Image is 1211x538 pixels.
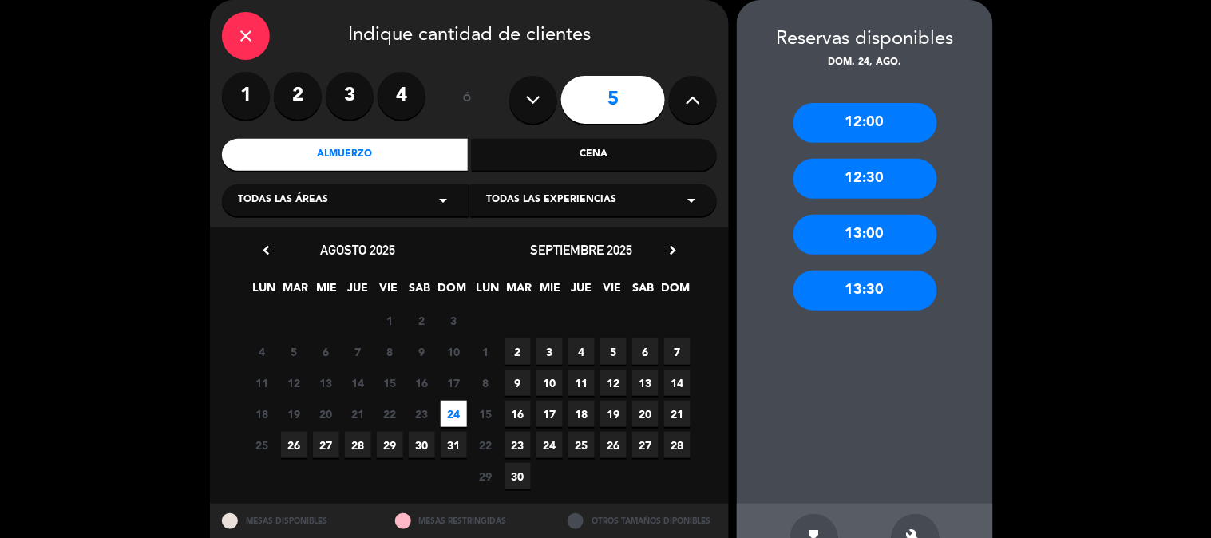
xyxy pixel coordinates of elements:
[664,401,691,427] span: 21
[682,191,701,210] i: arrow_drop_down
[313,432,339,458] span: 27
[530,242,632,258] span: septiembre 2025
[238,192,328,208] span: Todas las áreas
[536,338,563,365] span: 3
[632,432,659,458] span: 27
[793,103,937,143] div: 12:00
[281,432,307,458] span: 26
[473,370,499,396] span: 8
[662,279,688,305] span: DOM
[600,279,626,305] span: VIE
[632,370,659,396] span: 13
[737,24,993,55] div: Reservas disponibles
[506,279,532,305] span: MAR
[600,432,627,458] span: 26
[568,279,595,305] span: JUE
[326,72,374,120] label: 3
[664,242,681,259] i: chevron_right
[536,370,563,396] span: 10
[249,432,275,458] span: 25
[409,307,435,334] span: 2
[313,338,339,365] span: 6
[568,338,595,365] span: 4
[441,72,493,128] div: ó
[631,279,657,305] span: SAB
[632,401,659,427] span: 20
[537,279,564,305] span: MIE
[475,279,501,305] span: LUN
[281,338,307,365] span: 5
[441,370,467,396] span: 17
[536,432,563,458] span: 24
[222,139,468,171] div: Almuerzo
[377,307,403,334] span: 1
[409,401,435,427] span: 23
[568,401,595,427] span: 18
[472,139,718,171] div: Cena
[281,401,307,427] span: 19
[473,338,499,365] span: 1
[632,338,659,365] span: 6
[473,401,499,427] span: 15
[313,401,339,427] span: 20
[486,192,616,208] span: Todas las experiencias
[793,271,937,311] div: 13:30
[313,370,339,396] span: 13
[249,370,275,396] span: 11
[274,72,322,120] label: 2
[441,432,467,458] span: 31
[441,401,467,427] span: 24
[409,338,435,365] span: 9
[793,159,937,199] div: 12:30
[664,338,691,365] span: 7
[210,504,383,538] div: MESAS DISPONIBLES
[505,338,531,365] span: 2
[600,401,627,427] span: 19
[222,12,717,60] div: Indique cantidad de clientes
[258,242,275,259] i: chevron_left
[345,370,371,396] span: 14
[505,401,531,427] span: 16
[737,55,993,71] div: dom. 24, ago.
[473,432,499,458] span: 22
[236,26,255,45] i: close
[409,370,435,396] span: 16
[377,338,403,365] span: 8
[320,242,395,258] span: agosto 2025
[664,432,691,458] span: 28
[251,279,278,305] span: LUN
[377,432,403,458] span: 29
[441,307,467,334] span: 3
[600,370,627,396] span: 12
[249,401,275,427] span: 18
[383,504,556,538] div: MESAS RESTRINGIDAS
[222,72,270,120] label: 1
[249,338,275,365] span: 4
[473,463,499,489] span: 29
[536,401,563,427] span: 17
[505,432,531,458] span: 23
[345,432,371,458] span: 28
[376,279,402,305] span: VIE
[568,432,595,458] span: 25
[556,504,729,538] div: OTROS TAMAÑOS DIPONIBLES
[505,370,531,396] span: 9
[377,401,403,427] span: 22
[345,401,371,427] span: 21
[600,338,627,365] span: 5
[568,370,595,396] span: 11
[377,370,403,396] span: 15
[378,72,425,120] label: 4
[433,191,453,210] i: arrow_drop_down
[664,370,691,396] span: 14
[281,370,307,396] span: 12
[314,279,340,305] span: MIE
[438,279,465,305] span: DOM
[283,279,309,305] span: MAR
[505,463,531,489] span: 30
[793,215,937,255] div: 13:00
[441,338,467,365] span: 10
[409,432,435,458] span: 30
[345,279,371,305] span: JUE
[345,338,371,365] span: 7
